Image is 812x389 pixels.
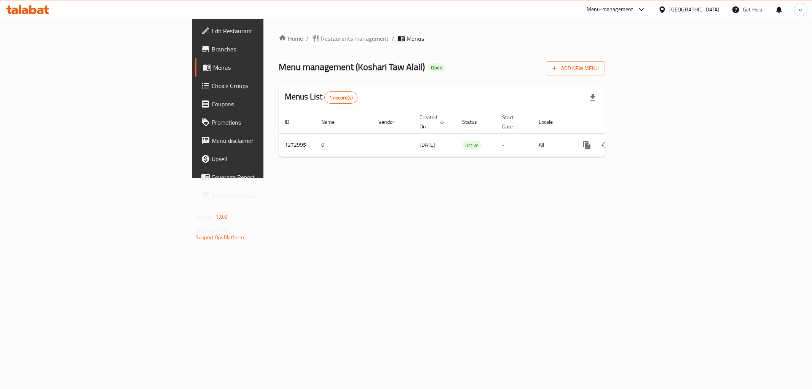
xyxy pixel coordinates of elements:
[195,131,327,150] a: Menu disclaimer
[321,34,389,43] span: Restaurants management
[285,91,357,104] h2: Menus List
[279,110,657,157] table: enhanced table
[502,113,523,131] span: Start Date
[552,64,599,73] span: Add New Menu
[462,141,482,150] div: Active
[196,225,231,235] span: Get support on:
[596,136,614,154] button: Change Status
[215,212,227,222] span: 1.0.0
[428,64,445,71] span: Open
[378,117,404,126] span: Vendor
[325,94,357,101] span: 1 record(s)
[279,34,605,43] nav: breadcrumb
[195,150,327,168] a: Upsell
[420,113,447,131] span: Created On
[799,5,802,14] span: o
[462,117,487,126] span: Status
[212,45,321,54] span: Branches
[212,173,321,182] span: Coverage Report
[212,136,321,145] span: Menu disclaimer
[195,22,327,40] a: Edit Restaurant
[195,58,327,77] a: Menus
[213,63,321,72] span: Menus
[212,99,321,109] span: Coupons
[420,140,435,150] span: [DATE]
[578,136,596,154] button: more
[212,118,321,127] span: Promotions
[195,168,327,186] a: Coverage Report
[315,133,372,157] td: 0
[587,5,633,14] div: Menu-management
[195,186,327,205] a: Grocery Checklist
[195,77,327,95] a: Choice Groups
[572,110,657,134] th: Actions
[539,117,563,126] span: Locale
[496,133,533,157] td: -
[195,95,327,113] a: Coupons
[407,34,424,43] span: Menus
[196,212,214,222] span: Version:
[312,34,389,43] a: Restaurants management
[212,81,321,90] span: Choice Groups
[212,154,321,163] span: Upsell
[546,61,605,75] button: Add New Menu
[285,117,299,126] span: ID
[584,88,602,107] div: Export file
[669,5,719,14] div: [GEOGRAPHIC_DATA]
[212,26,321,35] span: Edit Restaurant
[196,232,244,242] a: Support.OpsPlatform
[321,117,345,126] span: Name
[195,113,327,131] a: Promotions
[324,91,357,104] div: Total records count
[428,63,445,72] div: Open
[195,40,327,58] a: Branches
[533,133,572,157] td: All
[462,141,482,150] span: Active
[212,191,321,200] span: Grocery Checklist
[392,34,394,43] li: /
[279,58,425,75] span: Menu management ( Koshari Taw Alail )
